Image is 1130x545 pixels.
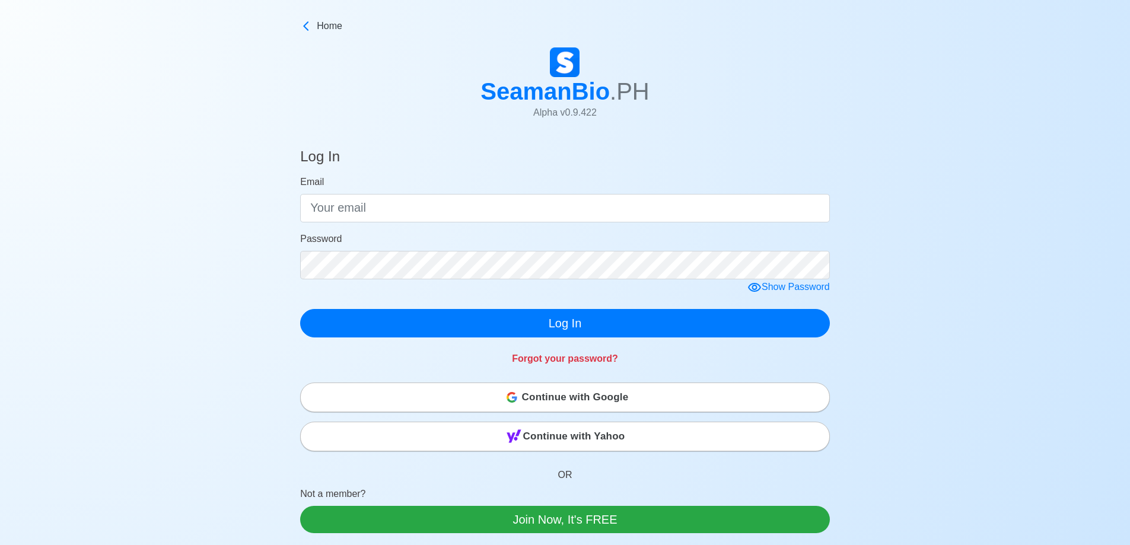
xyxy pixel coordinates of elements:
[300,177,324,187] span: Email
[300,194,830,222] input: Your email
[300,19,830,33] a: Home
[522,385,629,409] span: Continue with Google
[512,353,618,364] a: Forgot your password?
[480,77,650,106] h1: SeamanBio
[300,148,340,170] h4: Log In
[523,425,625,448] span: Continue with Yahoo
[480,47,650,129] a: SeamanBio.PHAlpha v0.9.422
[300,383,830,412] button: Continue with Google
[300,506,830,533] a: Join Now, It's FREE
[550,47,580,77] img: Logo
[317,19,342,33] span: Home
[480,106,650,120] p: Alpha v 0.9.422
[300,234,342,244] span: Password
[300,487,830,506] p: Not a member?
[300,422,830,451] button: Continue with Yahoo
[300,454,830,487] p: OR
[747,280,830,295] div: Show Password
[610,78,650,104] span: .PH
[300,309,830,337] button: Log In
